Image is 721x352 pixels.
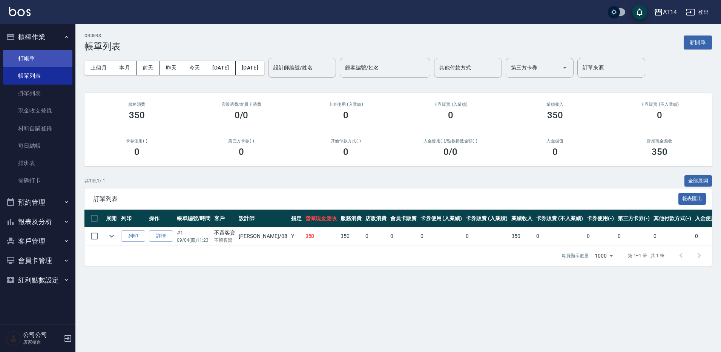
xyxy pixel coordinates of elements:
th: 卡券使用(-) [585,210,616,227]
button: Open [559,62,571,74]
td: 0 [464,227,509,245]
button: 列印 [121,230,145,242]
button: 昨天 [160,61,183,75]
a: 掃碼打卡 [3,172,72,189]
button: 櫃檯作業 [3,27,72,47]
th: 列印 [119,210,147,227]
p: 第 1–1 筆 共 1 筆 [628,252,664,259]
button: 報表匯出 [678,193,706,205]
td: 0 [652,227,693,245]
h2: 入金使用(-) /點數折抵金額(-) [407,139,494,144]
th: 店販消費 [364,210,388,227]
h3: 0 [657,110,662,120]
button: 今天 [183,61,207,75]
div: AT14 [663,8,677,17]
th: 卡券販賣 (不入業績) [534,210,585,227]
button: 預約管理 [3,193,72,212]
a: 新開單 [684,39,712,46]
th: 會員卡販賣 [388,210,419,227]
h2: 卡券販賣 (入業績) [407,102,494,107]
p: 每頁顯示數量 [561,252,589,259]
h2: 營業現金應收 [617,139,703,144]
h3: 350 [547,110,563,120]
td: 0 [419,227,464,245]
td: Y [289,227,304,245]
h3: 0 /0 [443,147,457,157]
button: save [632,5,647,20]
img: Person [6,331,21,346]
span: 訂單列表 [94,195,678,203]
h2: ORDERS [84,33,121,38]
td: 350 [339,227,364,245]
a: 每日結帳 [3,137,72,154]
th: 卡券使用 (入業績) [419,210,464,227]
th: 設計師 [237,210,289,227]
h3: 350 [129,110,145,120]
h2: 卡券使用(-) [94,139,180,144]
h3: 350 [652,147,667,157]
td: 0 [388,227,419,245]
h3: 0 [239,147,244,157]
p: 不留客資 [214,237,235,244]
img: Logo [9,7,31,16]
h2: 第三方卡券(-) [198,139,284,144]
a: 打帳單 [3,50,72,67]
button: expand row [106,230,117,242]
td: 0 [585,227,616,245]
button: 會員卡管理 [3,251,72,270]
a: 排班表 [3,154,72,172]
td: 0 [534,227,585,245]
th: 其他付款方式(-) [652,210,693,227]
th: 帳單編號/時間 [175,210,212,227]
h3: 0 [448,110,453,120]
h2: 入金儲值 [512,139,598,144]
a: 現金收支登錄 [3,102,72,119]
button: 新開單 [684,36,712,49]
h3: 0 [552,147,558,157]
button: [DATE] [236,61,264,75]
h3: 0/0 [235,110,249,120]
th: 業績收入 [509,210,534,227]
h2: 卡券販賣 (不入業績) [617,102,703,107]
a: 材料自購登錄 [3,120,72,137]
button: 上個月 [84,61,113,75]
td: 350 [304,227,339,245]
div: 不留客資 [214,229,235,237]
a: 報表匯出 [678,195,706,202]
h5: 公司公司 [23,331,61,339]
th: 指定 [289,210,304,227]
h2: 店販消費 /會員卡消費 [198,102,284,107]
th: 服務消費 [339,210,364,227]
th: 展開 [104,210,119,227]
h2: 其他付款方式(-) [303,139,389,144]
p: 共 1 筆, 1 / 1 [84,178,105,184]
button: 客戶管理 [3,232,72,251]
button: 全部展開 [684,175,712,187]
th: 操作 [147,210,175,227]
th: 卡券販賣 (入業績) [464,210,509,227]
h3: 帳單列表 [84,41,121,52]
h3: 0 [343,110,348,120]
td: #1 [175,227,212,245]
button: 前天 [137,61,160,75]
th: 第三方卡券(-) [616,210,652,227]
h2: 卡券使用 (入業績) [303,102,389,107]
h2: 業績收入 [512,102,598,107]
button: 報表及分析 [3,212,72,232]
td: 0 [616,227,652,245]
p: 店家櫃台 [23,339,61,346]
button: 本月 [113,61,137,75]
button: [DATE] [206,61,235,75]
th: 客戶 [212,210,237,227]
a: 掛單列表 [3,85,72,102]
td: 0 [364,227,388,245]
td: [PERSON_NAME] /08 [237,227,289,245]
th: 營業現金應收 [304,210,339,227]
h3: 0 [343,147,348,157]
td: 350 [509,227,534,245]
div: 1000 [592,245,616,266]
p: 09/04 (四) 11:23 [177,237,210,244]
a: 詳情 [149,230,173,242]
button: 登出 [683,5,712,19]
button: 紅利點數設定 [3,270,72,290]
